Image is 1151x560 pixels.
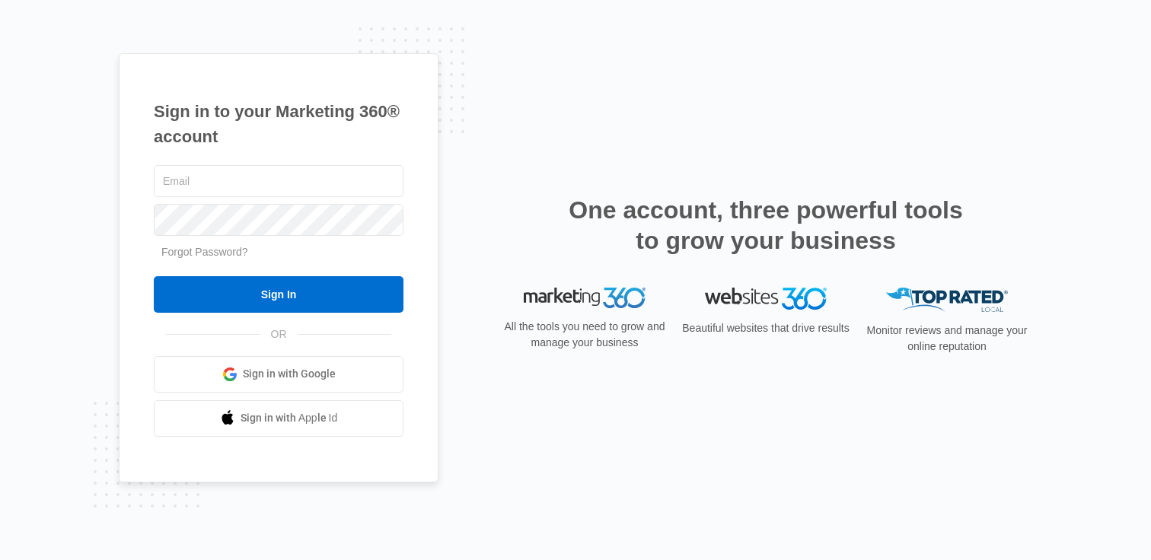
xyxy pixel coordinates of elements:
p: Monitor reviews and manage your online reputation [862,323,1032,355]
img: Top Rated Local [886,288,1008,313]
a: Sign in with Apple Id [154,400,403,437]
span: Sign in with Apple Id [241,410,338,426]
a: Forgot Password? [161,246,248,258]
input: Email [154,165,403,197]
p: All the tools you need to grow and manage your business [499,319,670,351]
img: Websites 360 [705,288,827,310]
h2: One account, three powerful tools to grow your business [564,195,968,256]
h1: Sign in to your Marketing 360® account [154,99,403,149]
a: Sign in with Google [154,356,403,393]
img: Marketing 360 [524,288,646,309]
span: OR [260,326,298,342]
span: Sign in with Google [243,366,336,382]
p: Beautiful websites that drive results [681,320,851,336]
input: Sign In [154,276,403,313]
